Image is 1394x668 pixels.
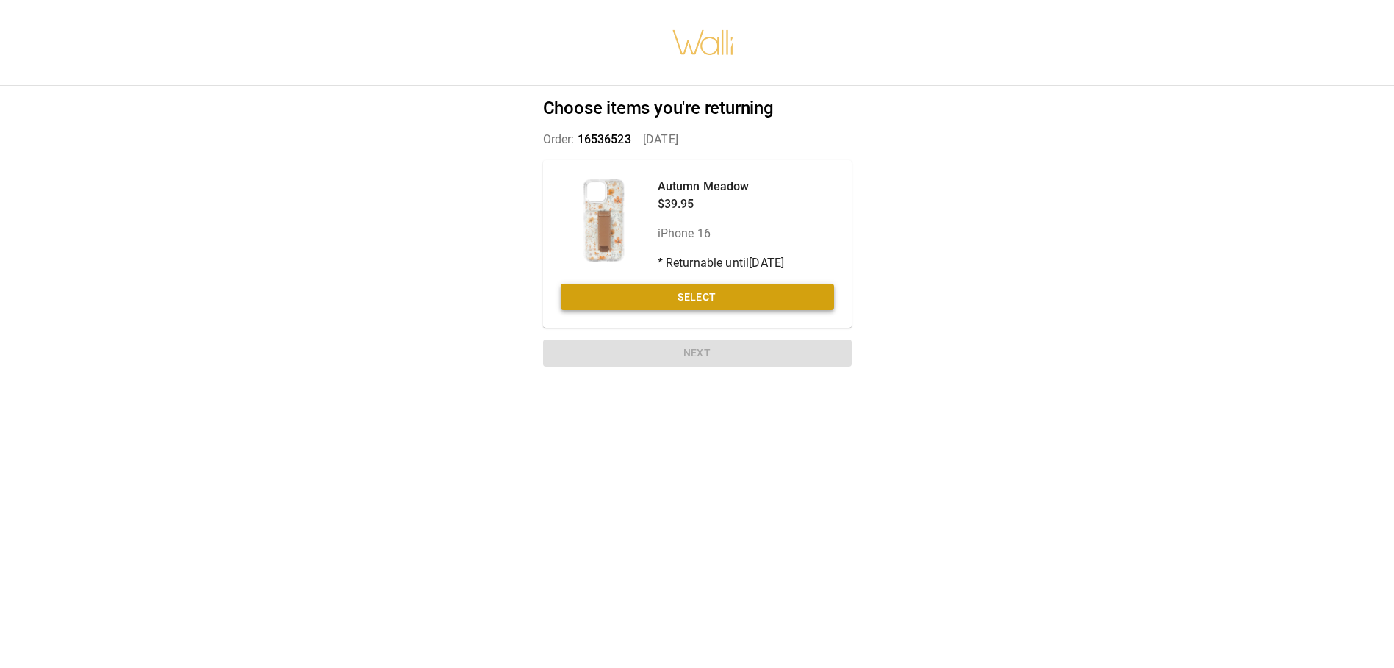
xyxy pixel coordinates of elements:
[543,98,852,119] h2: Choose items you're returning
[658,195,785,213] p: $39.95
[578,132,631,146] span: 16536523
[672,11,735,74] img: walli-inc.myshopify.com
[543,131,852,148] p: Order: [DATE]
[561,284,834,311] button: Select
[658,254,785,272] p: * Returnable until [DATE]
[658,225,785,243] p: iPhone 16
[658,178,785,195] p: Autumn Meadow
